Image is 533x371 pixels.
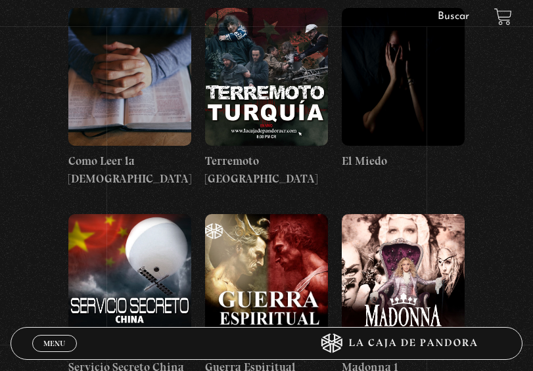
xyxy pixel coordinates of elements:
[39,351,70,360] span: Cerrar
[68,8,191,188] a: Como Leer la [DEMOGRAPHIC_DATA]
[68,152,191,188] h4: Como Leer la [DEMOGRAPHIC_DATA]
[342,152,465,170] h4: El Miedo
[43,339,65,347] span: Menu
[494,8,512,26] a: View your shopping cart
[342,8,465,170] a: El Miedo
[438,11,469,22] a: Buscar
[205,8,328,188] a: Terremoto [GEOGRAPHIC_DATA]
[205,152,328,188] h4: Terremoto [GEOGRAPHIC_DATA]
